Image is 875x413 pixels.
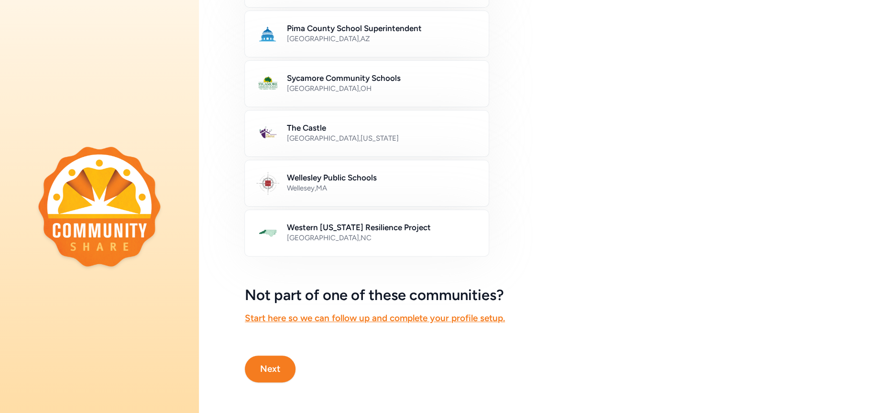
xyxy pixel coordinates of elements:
[287,34,477,44] div: [GEOGRAPHIC_DATA] , AZ
[256,122,279,145] img: Logo
[38,146,161,266] img: logo
[256,22,279,45] img: Logo
[287,222,477,233] h2: Western [US_STATE] Resilience Project
[256,172,279,195] img: Logo
[287,172,477,183] h2: Wellesley Public Schools
[245,287,829,304] h5: Not part of one of these communities?
[287,183,477,193] div: Wellesey , MA
[287,72,477,84] h2: Sycamore Community Schools
[256,222,279,245] img: Logo
[256,72,279,95] img: Logo
[287,122,477,134] h2: The Castle
[287,134,477,143] div: [GEOGRAPHIC_DATA] , [US_STATE]
[287,233,477,243] div: [GEOGRAPHIC_DATA] , NC
[245,356,295,382] button: Next
[245,313,505,324] a: Start here so we can follow up and complete your profile setup.
[287,22,477,34] h2: Pima County School Superintendent
[287,84,477,93] div: [GEOGRAPHIC_DATA] , OH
